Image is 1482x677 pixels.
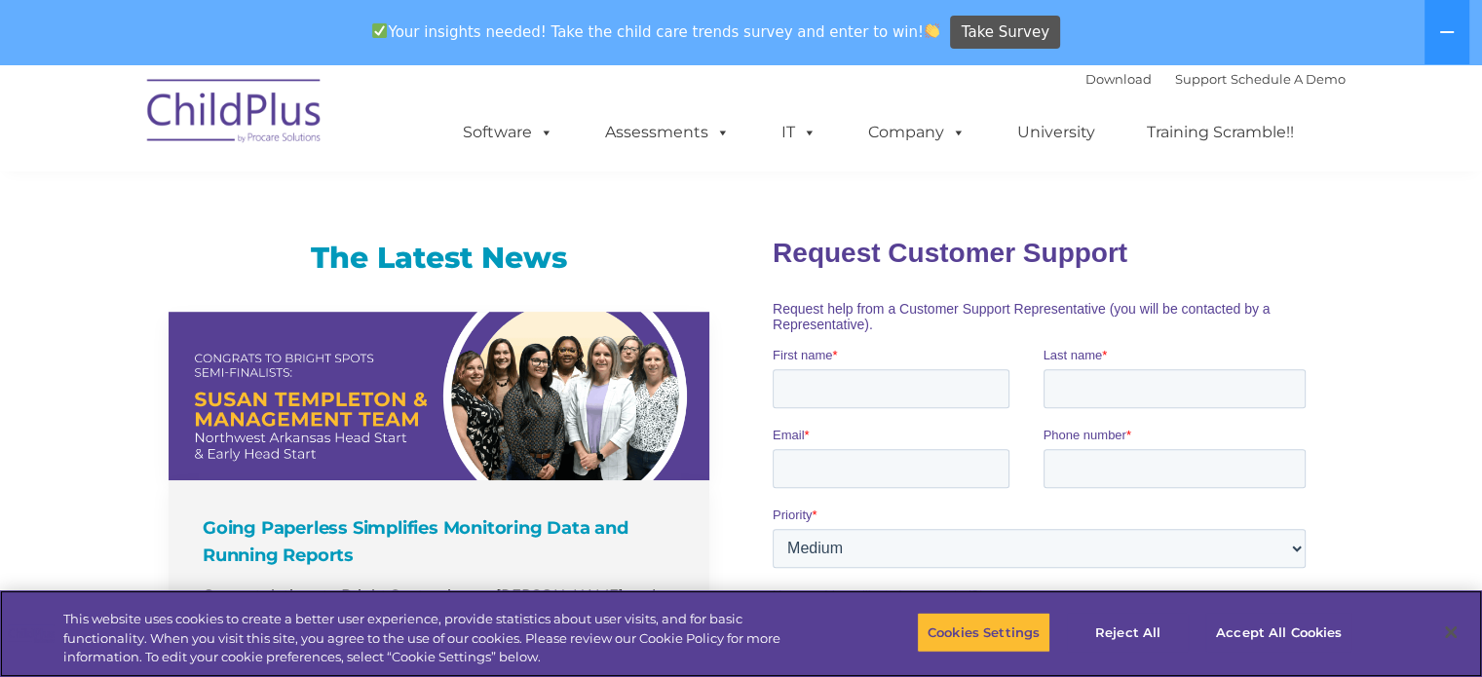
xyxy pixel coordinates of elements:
div: This website uses cookies to create a better user experience, provide statistics about user visit... [63,610,816,667]
a: Support [1175,71,1227,87]
a: Company [849,113,985,152]
span: Last name [271,129,330,143]
a: Software [443,113,573,152]
p: Congratulations to Bright Spots winners [PERSON_NAME] and the management team at [GEOGRAPHIC_DATA... [203,583,680,654]
font: | [1085,71,1346,87]
a: Assessments [586,113,749,152]
span: Your insights needed! Take the child care trends survey and enter to win! [364,13,948,51]
a: Take Survey [950,16,1060,50]
span: Take Survey [962,16,1049,50]
h4: Going Paperless Simplifies Monitoring Data and Running Reports [203,514,680,569]
a: Schedule A Demo [1231,71,1346,87]
img: ChildPlus by Procare Solutions [137,65,332,163]
button: Reject All [1067,612,1189,653]
a: IT [762,113,836,152]
button: Cookies Settings [917,612,1050,653]
button: Accept All Cookies [1205,612,1352,653]
img: ✅ [372,23,387,38]
button: Close [1429,611,1472,654]
h3: The Latest News [169,239,709,278]
img: 👏 [925,23,939,38]
span: Phone number [271,208,354,223]
a: Training Scramble!! [1127,113,1313,152]
a: University [998,113,1115,152]
a: Download [1085,71,1152,87]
